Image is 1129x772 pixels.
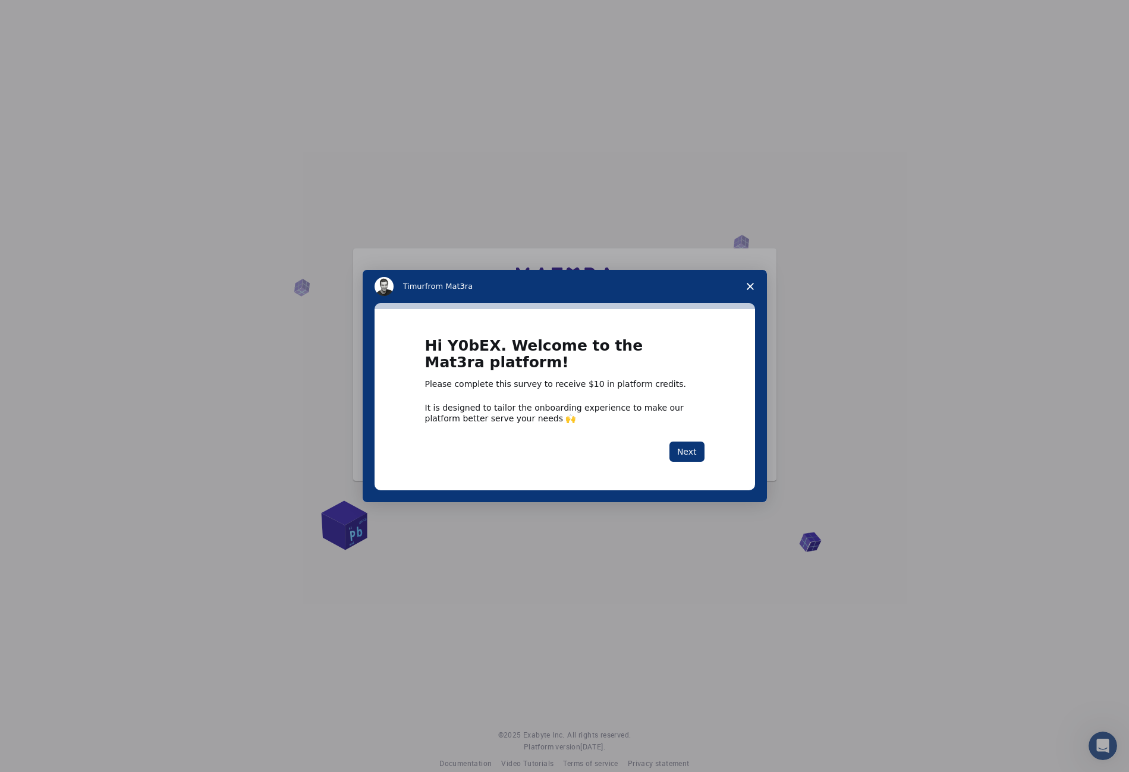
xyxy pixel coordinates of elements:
span: Close survey [734,270,767,303]
span: Timur [403,282,425,291]
h1: Hi Y0bEX. Welcome to the Mat3ra platform! [425,338,705,379]
button: Next [669,442,705,462]
img: Profile image for Timur [375,277,394,296]
span: from Mat3ra [425,282,473,291]
span: Support [24,8,67,19]
div: Please complete this survey to receive $10 in platform credits. [425,379,705,390]
div: It is designed to tailor the onboarding experience to make our platform better serve your needs 🙌 [425,402,705,424]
